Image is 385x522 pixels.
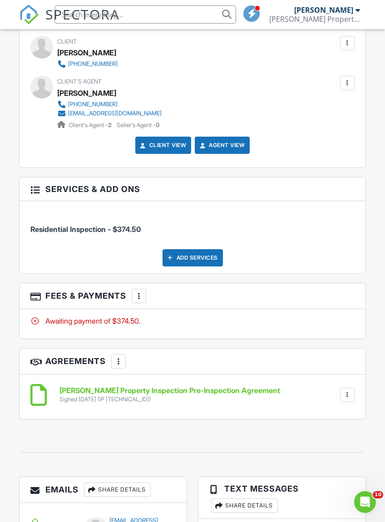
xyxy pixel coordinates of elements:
div: [PHONE_NUMBER] [68,101,118,108]
h3: Emails [20,477,187,503]
div: [PHONE_NUMBER] [68,60,118,68]
div: Share Details [211,498,278,513]
li: Service: Residential Inspection [30,208,354,241]
iframe: Intercom live chat [354,491,376,513]
h3: Fees & Payments [20,283,365,309]
h3: Services & Add ons [20,177,365,201]
div: [EMAIL_ADDRESS][DOMAIN_NAME] [68,110,162,117]
h6: [PERSON_NAME] Property Inspection Pre-Inspection Agreement [59,387,280,395]
div: [PERSON_NAME] [57,46,116,59]
a: [EMAIL_ADDRESS][DOMAIN_NAME] [57,109,162,118]
input: Search everything... [54,5,236,24]
span: Seller's Agent - [117,122,159,128]
img: The Best Home Inspection Software - Spectora [19,5,39,25]
a: [PERSON_NAME] [57,86,116,100]
span: Client's Agent - [69,122,113,128]
a: SPECTORA [19,12,120,31]
span: Client's Agent [57,78,102,85]
div: Share Details [84,483,151,497]
a: [PERSON_NAME] Property Inspection Pre-Inspection Agreement Signed [DATE] (IP [TECHNICAL_ID]) [59,387,280,403]
div: Awaiting payment of $374.50. [30,316,354,326]
div: Signed [DATE] (IP [TECHNICAL_ID]) [59,396,280,403]
a: Client View [138,141,187,150]
span: Residential Inspection - $374.50 [30,225,141,234]
strong: 2 [108,122,112,128]
div: [PERSON_NAME] [294,5,353,15]
h3: Agreements [20,349,365,374]
strong: 0 [156,122,159,128]
a: Agent View [198,141,245,150]
span: 10 [373,491,383,498]
div: Add Services [163,249,223,266]
a: [PHONE_NUMBER] [57,100,162,109]
span: Client [57,38,77,45]
a: [PHONE_NUMBER] [57,59,118,69]
h3: Text Messages [198,477,365,519]
div: Fiala Property Inspections [269,15,360,24]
